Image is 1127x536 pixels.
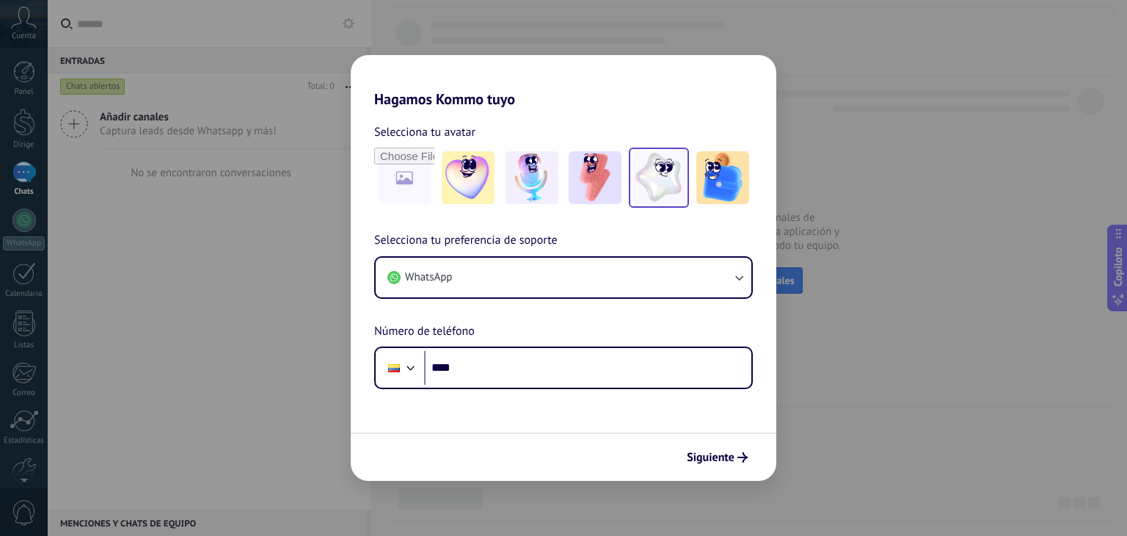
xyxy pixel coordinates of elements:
[405,270,452,284] font: WhatsApp
[506,151,558,204] img: -2.jpeg
[687,450,734,465] font: Siguiente
[442,151,495,204] img: -1.jpeg
[374,90,515,109] font: Hagamos Kommo tuyo
[632,151,685,204] img: -4.jpeg
[374,324,475,338] font: Número de teléfono
[569,151,621,204] img: -3.jpeg
[680,445,754,470] button: Siguiente
[380,352,408,383] div: Ecuador: +593
[374,233,558,247] font: Selecciona tu preferencia de soporte
[696,151,749,204] img: -5.jpeg
[376,258,751,297] button: WhatsApp
[374,125,475,140] font: Selecciona tu avatar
